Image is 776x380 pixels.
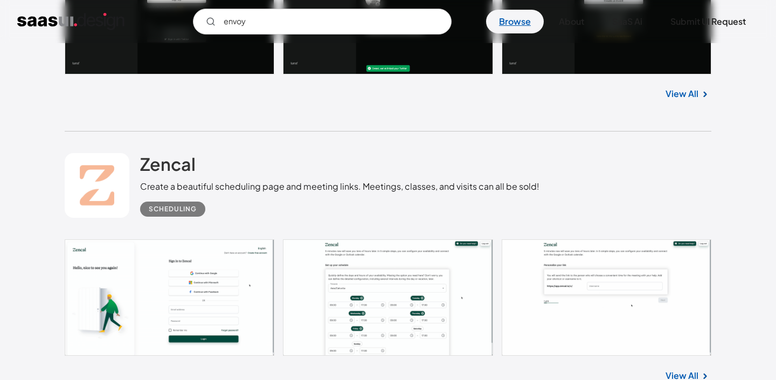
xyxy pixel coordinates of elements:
div: Create a beautiful scheduling page and meeting links. Meetings, classes, and visits can all be sold! [140,180,539,193]
div: Scheduling [149,203,197,216]
input: Search UI designs you're looking for... [193,9,452,34]
a: home [17,13,124,30]
a: Zencal [140,153,196,180]
a: About [546,10,597,33]
a: Submit UI Request [657,10,759,33]
a: SaaS Ai [599,10,655,33]
a: View All [666,87,698,100]
h2: Zencal [140,153,196,175]
form: Email Form [193,9,452,34]
a: Browse [486,10,544,33]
